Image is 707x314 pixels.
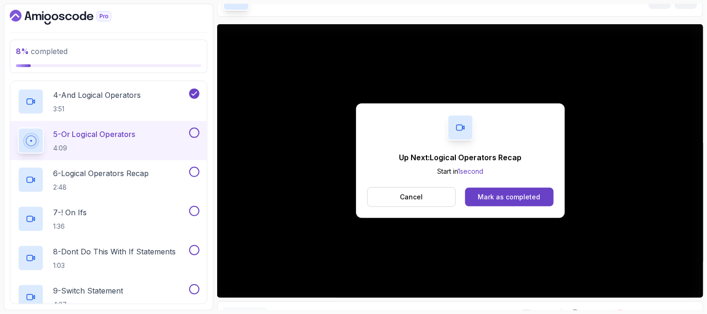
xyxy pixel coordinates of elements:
[53,168,149,179] p: 6 - Logical Operators Recap
[53,104,141,114] p: 3:51
[16,47,68,56] span: completed
[367,187,456,207] button: Cancel
[18,206,199,232] button: 7-! On Ifs1:36
[18,89,199,115] button: 4-And Logical Operators3:51
[399,152,522,163] p: Up Next: Logical Operators Recap
[465,188,553,206] button: Mark as completed
[53,207,87,218] p: 7 - ! On Ifs
[400,192,423,202] p: Cancel
[53,300,123,309] p: 4:27
[53,261,176,270] p: 1:03
[53,129,135,140] p: 5 - Or Logical Operators
[18,284,199,310] button: 9-Switch Statement4:27
[18,245,199,271] button: 8-Dont Do This With If Statements1:03
[53,285,123,296] p: 9 - Switch Statement
[53,246,176,257] p: 8 - Dont Do This With If Statements
[217,24,703,298] iframe: 5 - OR Logical Operators
[18,128,199,154] button: 5-Or Logical Operators4:09
[53,183,149,192] p: 2:48
[53,222,87,231] p: 1:36
[16,47,29,56] span: 8 %
[478,192,541,202] div: Mark as completed
[399,167,522,176] p: Start in
[458,167,483,175] span: 1 second
[53,143,135,153] p: 4:09
[53,89,141,101] p: 4 - And Logical Operators
[18,167,199,193] button: 6-Logical Operators Recap2:48
[10,10,133,25] a: Dashboard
